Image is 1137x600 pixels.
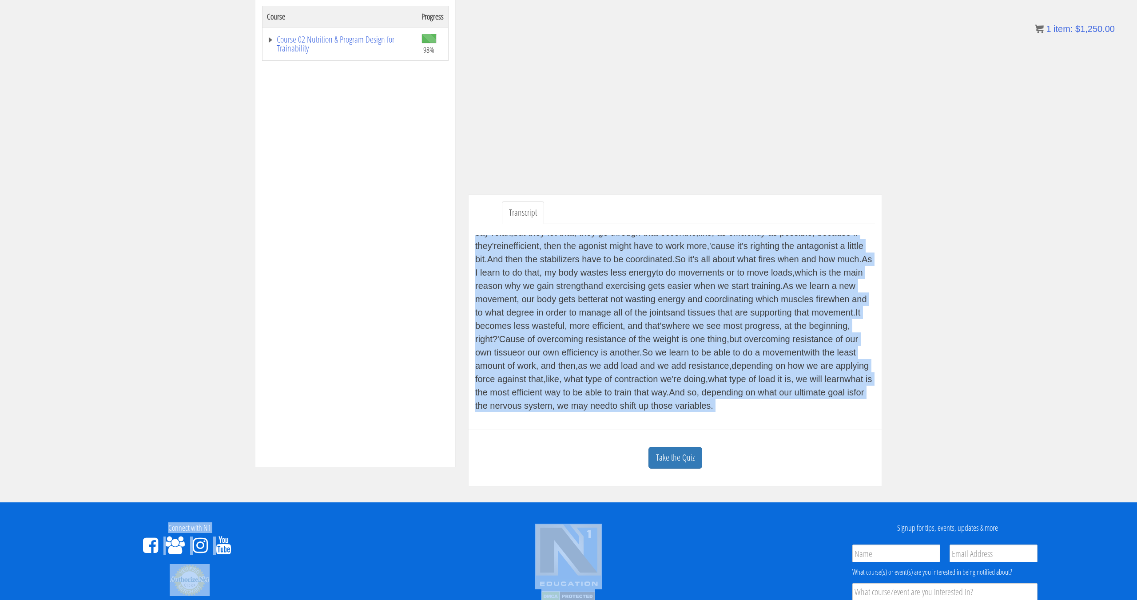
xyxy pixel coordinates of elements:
[267,35,413,53] a: Course 02 Nutrition & Program Design for Trainability
[648,447,702,469] a: Take the Quiz
[417,6,449,27] th: Progress
[1035,24,1044,33] img: icon11.png
[1075,24,1080,34] span: $
[535,524,602,589] img: n1-edu-logo
[475,235,875,412] div: regulation of metabolism, so we're gonna need to look at a little bit of systems biology. So as w...
[1075,24,1115,34] bdi: 1,250.00
[170,564,210,596] img: Authorize.Net Merchant - Click to Verify
[423,45,434,55] span: 98%
[1035,24,1115,34] a: 1 item: $1,250.00
[852,545,940,562] input: Name
[262,6,417,27] th: Course
[7,524,372,533] h4: Connect with N1
[765,524,1130,533] h4: Signup for tips, events, updates & more
[852,567,1038,577] div: What course(s) or event(s) are you interested in being notified about?
[1046,24,1051,34] span: 1
[502,201,544,224] a: Transcript
[950,545,1038,562] input: Email Address
[1054,24,1073,34] span: item:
